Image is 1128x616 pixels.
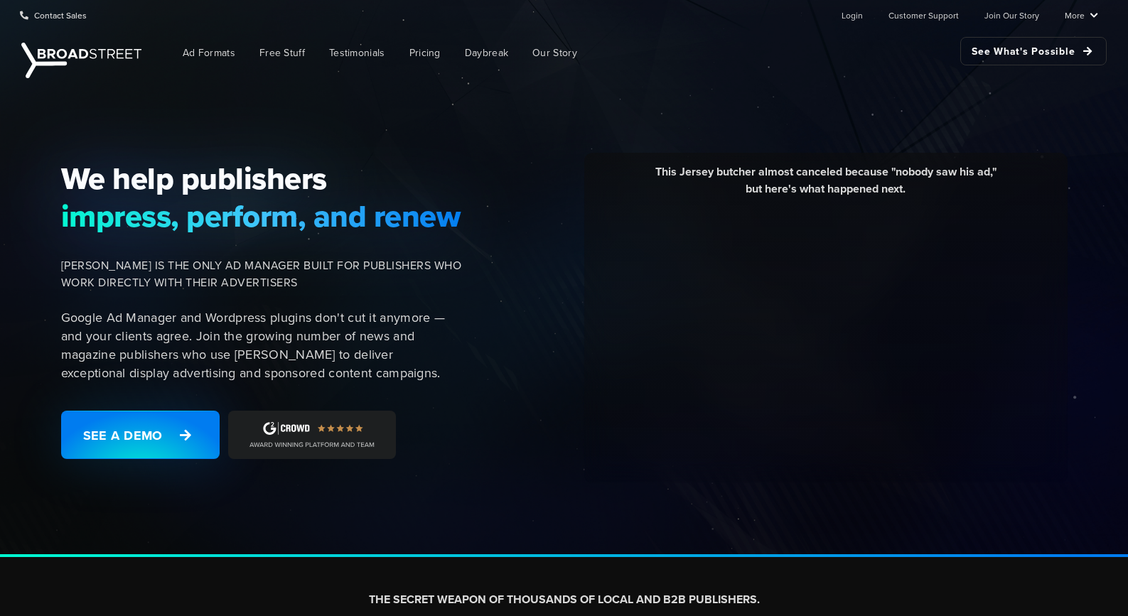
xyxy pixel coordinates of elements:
[984,1,1039,29] a: Join Our Story
[329,45,385,60] span: Testimonials
[888,1,959,29] a: Customer Support
[61,198,462,234] span: impress, perform, and renew
[318,37,396,69] a: Testimonials
[61,411,220,459] a: See a Demo
[61,257,462,291] span: [PERSON_NAME] IS THE ONLY AD MANAGER BUILT FOR PUBLISHERS WHO WORK DIRECTLY WITH THEIR ADVERTISERS
[149,30,1107,76] nav: Main
[595,208,1057,468] iframe: YouTube video player
[595,163,1057,208] div: This Jersey butcher almost canceled because "nobody saw his ad," but here's what happened next.
[842,1,863,29] a: Login
[183,45,235,60] span: Ad Formats
[259,45,305,60] span: Free Stuff
[522,37,588,69] a: Our Story
[249,37,316,69] a: Free Stuff
[960,37,1107,65] a: See What's Possible
[1065,1,1098,29] a: More
[465,45,508,60] span: Daybreak
[61,160,462,197] span: We help publishers
[409,45,441,60] span: Pricing
[399,37,451,69] a: Pricing
[172,37,246,69] a: Ad Formats
[168,593,961,607] h2: THE SECRET WEAPON OF THOUSANDS OF LOCAL AND B2B PUBLISHERS.
[20,1,87,29] a: Contact Sales
[454,37,519,69] a: Daybreak
[532,45,577,60] span: Our Story
[61,308,462,382] p: Google Ad Manager and Wordpress plugins don't cut it anymore — and your clients agree. Join the g...
[21,43,141,78] img: Broadstreet | The Ad Manager for Small Publishers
